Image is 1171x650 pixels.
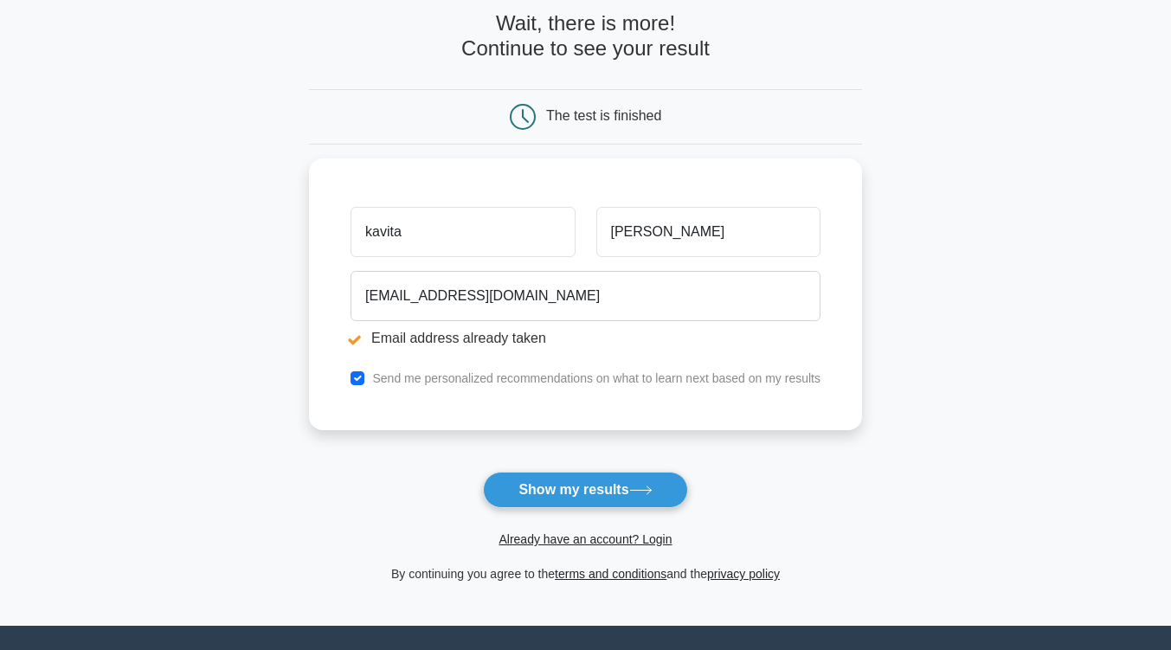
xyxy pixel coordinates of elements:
input: First name [351,207,575,257]
input: Email [351,271,820,321]
a: Already have an account? Login [499,532,672,546]
li: Email address already taken [351,328,820,349]
div: The test is finished [546,108,661,123]
label: Send me personalized recommendations on what to learn next based on my results [372,371,820,385]
div: By continuing you agree to the and the [299,563,872,584]
input: Last name [596,207,820,257]
a: privacy policy [707,567,780,581]
button: Show my results [483,472,687,508]
a: terms and conditions [555,567,666,581]
h4: Wait, there is more! Continue to see your result [309,11,862,61]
